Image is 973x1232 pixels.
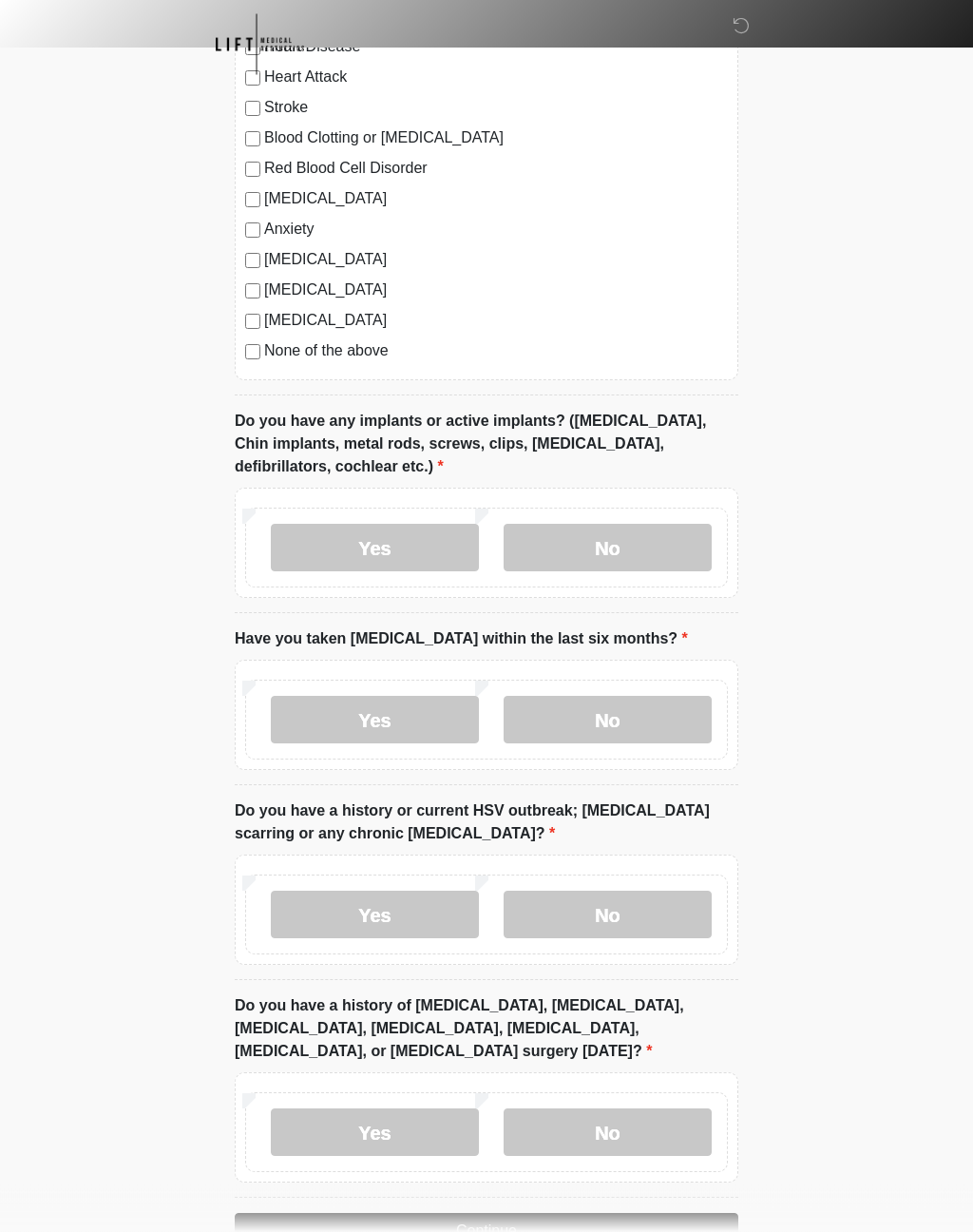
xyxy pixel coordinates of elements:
[271,697,479,744] label: Yes
[264,158,728,181] label: Red Blood Cell Disorder
[271,525,479,572] label: Yes
[504,892,712,939] label: No
[245,284,260,299] input: [MEDICAL_DATA]
[264,219,728,241] label: Anxiety
[264,310,728,333] label: [MEDICAL_DATA]
[235,800,738,846] label: Do you have a history or current HSV outbreak; [MEDICAL_DATA] scarring or any chronic [MEDICAL_DA...
[264,249,728,272] label: [MEDICAL_DATA]
[264,127,728,150] label: Blood Clotting or [MEDICAL_DATA]
[504,525,712,572] label: No
[504,697,712,744] label: No
[235,628,688,651] label: Have you taken [MEDICAL_DATA] within the last six months?
[271,892,479,939] label: Yes
[245,315,260,330] input: [MEDICAL_DATA]
[271,1109,479,1157] label: Yes
[264,279,728,302] label: [MEDICAL_DATA]
[245,132,260,147] input: Blood Clotting or [MEDICAL_DATA]
[245,254,260,269] input: [MEDICAL_DATA]
[264,340,728,363] label: None of the above
[504,1109,712,1157] label: No
[245,102,260,117] input: Stroke
[216,14,304,75] img: Lift Medical Aesthetics Logo
[245,223,260,239] input: Anxiety
[245,163,260,178] input: Red Blood Cell Disorder
[245,345,260,360] input: None of the above
[245,193,260,208] input: [MEDICAL_DATA]
[264,97,728,120] label: Stroke
[264,188,728,211] label: [MEDICAL_DATA]
[235,411,738,479] label: Do you have any implants or active implants? ([MEDICAL_DATA], Chin implants, metal rods, screws, ...
[235,995,738,1064] label: Do you have a history of [MEDICAL_DATA], [MEDICAL_DATA], [MEDICAL_DATA], [MEDICAL_DATA], [MEDICAL...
